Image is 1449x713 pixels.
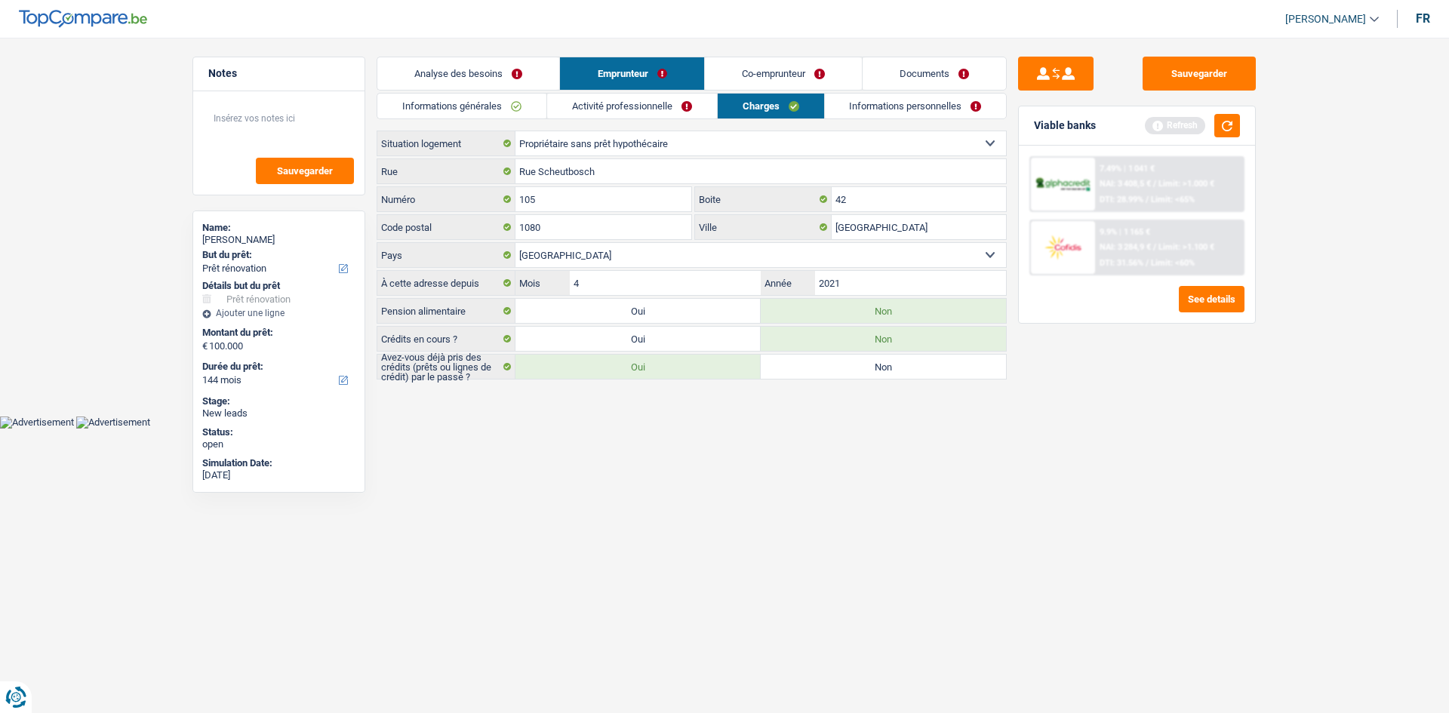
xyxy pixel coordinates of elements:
a: Emprunteur [560,57,703,90]
span: / [1146,195,1149,204]
div: Name: [202,222,355,234]
a: Informations générales [377,94,546,118]
label: Non [761,299,1006,323]
a: Documents [863,57,1006,90]
a: [PERSON_NAME] [1273,7,1379,32]
label: Pension alimentaire [377,299,515,323]
label: Ville [695,215,832,239]
div: Stage: [202,395,355,407]
label: Année [761,271,814,295]
label: Non [761,327,1006,351]
span: Limit: <65% [1151,195,1195,204]
div: Refresh [1145,117,1205,134]
div: Viable banks [1034,119,1096,132]
label: Oui [515,355,761,379]
label: Non [761,355,1006,379]
div: Ajouter une ligne [202,308,355,318]
button: See details [1179,286,1244,312]
label: Oui [515,327,761,351]
img: TopCompare Logo [19,10,147,28]
label: Crédits en cours ? [377,327,515,351]
span: / [1153,242,1156,252]
span: DTI: 28.99% [1100,195,1143,204]
a: Activité professionnelle [547,94,717,118]
label: Mois [515,271,569,295]
label: Montant du prêt: [202,327,352,339]
img: Cofidis [1035,233,1091,261]
div: Status: [202,426,355,438]
button: Sauvegarder [1143,57,1256,91]
label: Durée du prêt: [202,361,352,373]
div: 7.49% | 1 041 € [1100,164,1155,174]
input: MM [570,271,761,295]
div: [DATE] [202,469,355,481]
a: Informations personnelles [825,94,1007,118]
label: Oui [515,299,761,323]
span: [PERSON_NAME] [1285,13,1366,26]
button: Sauvegarder [256,158,354,184]
span: Limit: >1.100 € [1158,242,1214,252]
img: Advertisement [76,416,150,429]
span: Limit: >1.000 € [1158,179,1214,189]
div: Détails but du prêt [202,280,355,292]
label: Numéro [377,187,515,211]
label: Boite [695,187,832,211]
img: AlphaCredit [1035,176,1091,193]
span: € [202,340,208,352]
div: 9.9% | 1 165 € [1100,227,1150,237]
span: NAI: 3 408,5 € [1100,179,1151,189]
a: Charges [718,94,824,118]
label: Avez-vous déjà pris des crédits (prêts ou lignes de crédit) par le passé ? [377,355,515,379]
div: Simulation Date: [202,457,355,469]
label: But du prêt: [202,249,352,261]
input: AAAA [815,271,1006,295]
div: open [202,438,355,450]
a: Co-emprunteur [705,57,862,90]
span: Limit: <60% [1151,258,1195,268]
span: / [1153,179,1156,189]
label: Situation logement [377,131,515,155]
label: Code postal [377,215,515,239]
h5: Notes [208,67,349,80]
div: New leads [202,407,355,420]
span: DTI: 31.56% [1100,258,1143,268]
label: À cette adresse depuis [377,271,515,295]
span: Sauvegarder [277,166,333,176]
span: / [1146,258,1149,268]
span: NAI: 3 284,9 € [1100,242,1151,252]
div: [PERSON_NAME] [202,234,355,246]
a: Analyse des besoins [377,57,559,90]
div: fr [1416,11,1430,26]
label: Pays [377,243,515,267]
label: Rue [377,159,515,183]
